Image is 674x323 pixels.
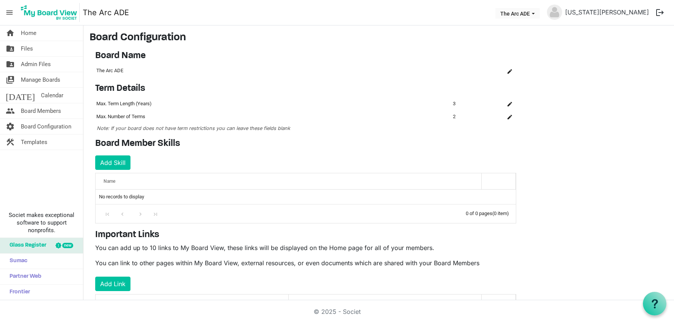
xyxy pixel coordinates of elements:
td: is Command column column header [490,64,516,77]
h4: Term Details [95,83,516,94]
td: The Arc ADE column header Name [95,64,490,77]
td: 2 column header Name [452,110,482,123]
td: is Command column column header [482,110,516,123]
div: 0 of 0 pages (0 item) [466,204,516,221]
td: Max. Number of Terms column header Name [95,110,452,123]
td: 3 column header Name [452,97,482,110]
img: My Board View Logo [19,3,80,22]
span: Board Members [21,103,61,119]
div: Go to next page [135,208,146,219]
p: You can add up to 10 links to My Board View, these links will be displayed on the Home page for a... [95,243,516,252]
span: Glass Register [6,238,46,253]
h4: Board Member Skills [95,138,516,149]
td: No records to display [96,190,516,204]
button: Edit [504,98,515,109]
span: Home [21,25,36,41]
div: Go to first page [102,208,113,219]
span: home [6,25,15,41]
td: Max. Term Length (Years) column header Name [95,97,452,110]
p: You can link to other pages within My Board View, external resources, or even documents which are... [95,258,516,268]
span: [DATE] [6,88,35,103]
span: Name [104,179,115,184]
span: Note: If your board does not have term restrictions you can leave these fields blank [97,125,290,131]
span: Files [21,41,33,56]
span: settings [6,119,15,134]
span: Partner Web [6,269,41,284]
button: Add Skill [95,155,130,170]
span: construction [6,135,15,150]
span: Sumac [6,253,27,269]
button: Add Link [95,277,130,291]
button: Edit [504,111,515,122]
button: logout [652,5,668,21]
span: switch_account [6,72,15,87]
button: Edit [504,65,515,76]
a: My Board View Logo [19,3,83,22]
span: Admin Files [21,57,51,72]
span: Board Configuration [21,119,71,134]
span: Templates [21,135,47,150]
img: no-profile-picture.svg [547,5,562,20]
span: (0 item) [492,211,509,216]
span: Societ makes exceptional software to support nonprofits. [3,211,80,234]
span: menu [2,5,17,20]
a: © 2025 - Societ [314,308,361,315]
span: folder_shared [6,57,15,72]
span: Frontier [6,285,30,300]
h3: Board Configuration [90,32,668,44]
h4: Important Links [95,230,516,241]
span: people [6,103,15,119]
div: Go to previous page [117,208,127,219]
h4: Board Name [95,51,516,62]
div: new [62,243,73,248]
div: Go to last page [150,208,160,219]
td: is Command column column header [482,97,516,110]
a: The Arc ADE [83,5,129,20]
span: Manage Boards [21,72,60,87]
span: 0 of 0 pages [466,211,492,216]
span: folder_shared [6,41,15,56]
a: [US_STATE][PERSON_NAME] [562,5,652,20]
span: Calendar [41,88,63,103]
button: The Arc ADE dropdownbutton [495,8,540,19]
